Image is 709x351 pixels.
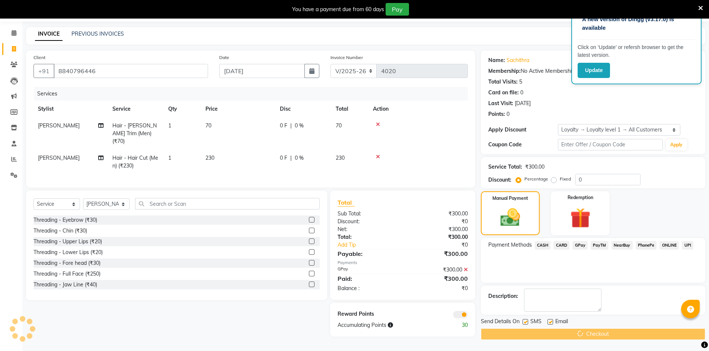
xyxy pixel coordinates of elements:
[164,101,201,117] th: Qty
[535,241,551,250] span: CASH
[33,238,102,246] div: Threading - Upper Lips (₹20)
[201,101,275,117] th: Price
[112,122,157,144] span: Hair - [PERSON_NAME] Trim (Men) (₹70)
[507,110,510,118] div: 0
[568,194,593,201] label: Redemption
[280,122,287,130] span: 0 F
[33,54,45,61] label: Client
[591,241,609,250] span: PayTM
[168,122,171,129] span: 1
[38,155,80,161] span: [PERSON_NAME]
[636,241,657,250] span: PhonePe
[332,285,403,292] div: Balance :
[403,285,473,292] div: ₹0
[438,321,473,329] div: 30
[332,274,403,283] div: Paid:
[33,259,100,267] div: Threading - Fore head (₹30)
[33,248,103,256] div: Threading - Lower Lips (₹20)
[332,225,403,233] div: Net:
[403,225,473,233] div: ₹300.00
[332,210,403,218] div: Sub Total:
[33,101,108,117] th: Stylist
[558,139,663,150] input: Enter Offer / Coupon Code
[290,122,292,130] span: |
[488,89,519,97] div: Card on file:
[112,155,158,169] span: Hair - Hair Cut (Men) (₹230)
[338,199,355,207] span: Total
[205,155,214,161] span: 230
[386,3,409,16] button: Pay
[507,56,529,64] a: Sachithra
[275,101,331,117] th: Disc
[403,266,473,274] div: ₹300.00
[168,155,171,161] span: 1
[611,241,633,250] span: NearBuy
[488,176,511,184] div: Discount:
[33,64,54,78] button: +91
[330,54,363,61] label: Invoice Number
[280,154,287,162] span: 0 F
[332,321,438,329] div: Accumulating Points
[520,89,523,97] div: 0
[368,101,468,117] th: Action
[71,30,124,37] a: PREVIOUS INVOICES
[33,216,97,224] div: Threading - Eyebrow (₹30)
[488,67,698,75] div: No Active Membership
[488,141,558,149] div: Coupon Code
[135,198,320,209] input: Search or Scan
[553,241,569,250] span: CARD
[33,227,87,235] div: Threading - Chin (₹30)
[525,163,544,171] div: ₹300.00
[403,210,473,218] div: ₹300.00
[108,101,164,117] th: Service
[530,318,542,327] span: SMS
[519,78,522,86] div: 5
[582,15,691,32] p: A new version of Dingg (v3.17.0) is available
[660,241,679,250] span: ONLINE
[295,122,304,130] span: 0 %
[332,249,403,258] div: Payable:
[488,292,518,300] div: Description:
[488,78,518,86] div: Total Visits:
[33,270,100,278] div: Threading - Full Face (₹250)
[564,205,597,231] img: _gift.svg
[488,241,532,249] span: Payment Methods
[34,87,473,101] div: Services
[403,233,473,241] div: ₹300.00
[488,100,513,107] div: Last Visit:
[492,195,528,202] label: Manual Payment
[332,266,403,274] div: GPay
[331,101,368,117] th: Total
[415,241,473,249] div: ₹0
[403,274,473,283] div: ₹300.00
[524,176,548,182] label: Percentage
[338,260,467,266] div: Payments
[295,154,304,162] span: 0 %
[572,241,588,250] span: GPay
[332,310,403,318] div: Reward Points
[488,67,521,75] div: Membership:
[205,122,211,129] span: 70
[403,218,473,225] div: ₹0
[292,6,384,13] div: You have a payment due from 60 days
[578,43,695,59] p: Click on ‘Update’ or refersh browser to get the latest version.
[666,139,687,150] button: Apply
[488,110,505,118] div: Points:
[488,56,505,64] div: Name:
[403,249,473,258] div: ₹300.00
[488,163,522,171] div: Service Total:
[332,241,414,249] a: Add Tip
[290,154,292,162] span: |
[332,233,403,241] div: Total:
[219,54,229,61] label: Date
[54,64,208,78] input: Search by Name/Mobile/Email/Code
[336,155,345,161] span: 230
[555,318,568,327] span: Email
[332,218,403,225] div: Discount:
[38,122,80,129] span: [PERSON_NAME]
[336,122,342,129] span: 70
[481,318,520,327] span: Send Details On
[682,241,693,250] span: UPI
[494,206,526,229] img: _cash.svg
[515,100,531,107] div: [DATE]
